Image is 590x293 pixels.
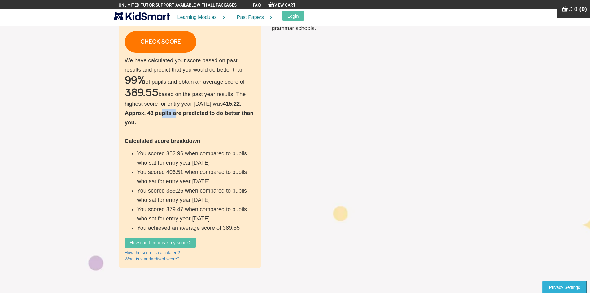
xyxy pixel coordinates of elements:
img: Your items in the shopping basket [562,6,568,12]
p: We have calculated your score based on past results and predict that you would do better than of ... [125,56,255,233]
li: You scored 406.51 when compared to pupils who sat for entry year [DATE] [137,167,255,186]
h2: 389.55 [125,87,159,99]
a: Past Papers [229,9,276,26]
img: Your items in the shopping basket [268,2,274,8]
a: How can I improve my score? [125,238,196,248]
a: CHECK SCORE [125,31,196,53]
a: View Cart [268,3,296,7]
span: Unlimited tutor support available with all packages [119,2,237,8]
button: Login [282,11,304,21]
li: You scored 382.96 when compared to pupils who sat for entry year [DATE] [137,149,255,167]
span: £ 0 (0) [569,6,587,12]
a: What is standardised score? [125,256,180,261]
b: 415.22 [223,101,240,107]
li: You scored 389.26 when compared to pupils who sat for entry year [DATE] [137,186,255,205]
a: FAQ [253,3,261,7]
li: You achieved an average score of 389.55 [137,223,255,233]
b: Approx. 48 pupils are predicted to do better than you. [125,110,254,126]
a: How the score is calculated? [125,250,180,255]
a: Learning Modules [170,9,229,26]
img: KidSmart logo [114,11,170,22]
li: You scored 379.47 when compared to pupils who sat for entry year [DATE] [137,205,255,223]
h2: 99% [125,74,146,87]
b: Calculated score breakdown [125,138,200,144]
